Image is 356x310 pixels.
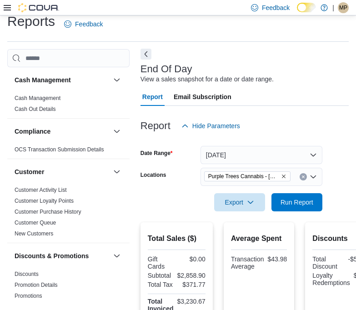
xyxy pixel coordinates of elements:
div: Transaction Average [231,255,264,270]
a: Customer Queue [15,220,56,226]
img: Cova [18,3,59,12]
h3: Customer [15,167,44,176]
div: Customer [7,185,130,243]
div: $0.00 [178,255,206,263]
a: Discounts [15,271,39,277]
div: $3,230.67 [177,298,206,305]
a: Promotions [15,293,42,299]
a: Customer Loyalty Points [15,198,74,204]
a: Customer Purchase History [15,209,81,215]
div: Subtotal [148,272,174,279]
h3: Report [140,120,170,131]
span: Cash Management [15,95,60,102]
div: $371.77 [178,281,206,288]
h2: Total Sales ($) [148,233,206,244]
span: Hide Parameters [192,121,240,130]
span: Discounts [15,270,39,278]
button: Clear input [300,173,307,180]
div: Total Tax [148,281,175,288]
span: MP [339,2,347,13]
span: Feedback [262,3,290,12]
label: Date Range [140,150,173,157]
label: Locations [140,171,166,179]
button: Next [140,49,151,60]
span: Feedback [75,20,103,29]
button: Cash Management [111,75,122,85]
input: Dark Mode [297,3,316,12]
button: Customer [15,167,110,176]
h3: Cash Management [15,75,71,85]
a: Cash Management [15,95,60,101]
span: Customer Activity List [15,186,67,194]
span: Purple Trees Cannabis - [GEOGRAPHIC_DATA] [208,172,279,181]
button: Discounts & Promotions [111,250,122,261]
span: Report [142,88,163,106]
span: Customer Loyalty Points [15,197,74,205]
button: Remove Purple Trees Cannabis - Mississauga from selection in this group [281,174,286,179]
button: Hide Parameters [178,117,244,135]
button: Compliance [15,127,110,136]
div: Discounts & Promotions [7,269,130,305]
button: Compliance [111,126,122,137]
a: Feedback [60,15,106,33]
h3: Discounts & Promotions [15,251,89,260]
div: Total Discount [312,255,339,270]
span: Cash Out Details [15,105,56,113]
h1: Reports [7,12,55,30]
span: Promotion Details [15,281,58,289]
button: Discounts & Promotions [15,251,110,260]
button: Run Report [271,193,322,211]
div: Matt Piotrowicz [338,2,349,13]
span: Export [220,193,260,211]
div: View a sales snapshot for a date or date range. [140,75,274,84]
button: Open list of options [310,173,317,180]
a: OCS Transaction Submission Details [15,146,104,153]
div: $2,858.90 [177,272,206,279]
div: Loyalty Redemptions [312,272,350,286]
p: | [332,2,334,13]
div: Cash Management [7,93,130,118]
a: Cash Out Details [15,106,56,112]
a: New Customers [15,230,53,237]
button: Export [214,193,265,211]
a: Promotion Details [15,282,58,288]
span: Run Report [281,198,313,207]
button: Customer [111,166,122,177]
h2: Average Spent [231,233,287,244]
h3: Compliance [15,127,50,136]
div: $43.98 [268,255,287,263]
span: Purple Trees Cannabis - Mississauga [204,171,291,181]
span: Email Subscription [174,88,231,106]
h3: End Of Day [140,64,192,75]
div: Compliance [7,144,130,159]
button: Cash Management [15,75,110,85]
div: Gift Cards [148,255,175,270]
a: Customer Activity List [15,187,67,193]
button: [DATE] [201,146,322,164]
